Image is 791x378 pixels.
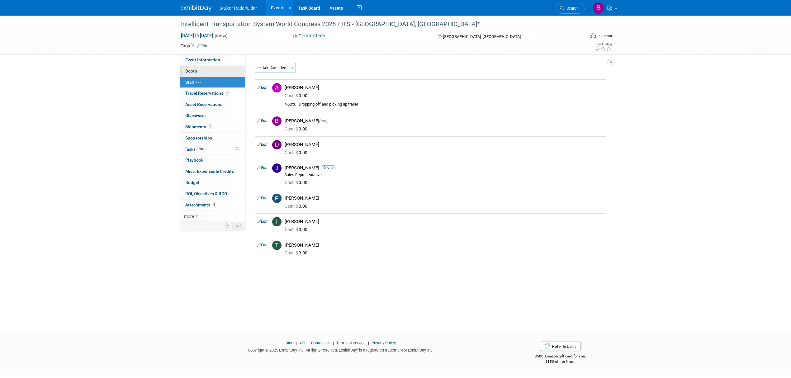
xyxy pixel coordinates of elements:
[548,32,612,42] div: Event Format
[185,158,203,163] span: Playbook
[197,44,207,48] a: Edit
[181,33,213,38] span: [DATE] [DATE]
[180,177,245,188] a: Budget
[180,133,245,144] a: Sponsorships
[285,250,310,255] span: 0.00
[372,341,396,345] a: Privacy Policy
[208,124,212,129] span: 1
[185,124,212,129] span: Shipments
[272,163,282,173] img: J.jpg
[285,227,310,232] span: 0.00
[196,80,201,84] span: 7
[285,142,603,148] div: [PERSON_NAME]
[180,144,245,155] a: Tasks50%
[285,93,299,98] span: Cost: $
[257,142,268,147] a: Edit
[194,33,200,38] span: to
[272,217,282,226] img: T.jpg
[200,69,203,73] i: Booth reservation complete
[556,3,585,14] a: Search
[285,150,310,155] span: 0.00
[272,194,282,203] img: P.jpg
[185,191,227,196] span: ROI, Objectives & ROO
[255,63,290,73] button: Add Attendee
[185,169,234,174] span: Misc. Expenses & Credits
[285,180,299,185] span: Cost: $
[294,341,298,345] span: |
[257,219,268,224] a: Edit
[180,66,245,77] a: Booth
[181,43,207,49] td: Tags
[180,54,245,65] a: Event Information
[510,359,611,364] div: $150 off for them.
[285,85,603,91] div: [PERSON_NAME]
[285,180,310,185] span: 0.00
[257,166,268,170] a: Edit
[331,341,335,345] span: |
[285,126,310,131] span: 0.00
[180,99,245,110] a: Asset Reservations
[285,204,299,209] span: Cost: $
[185,147,206,152] span: Tasks
[233,222,245,230] td: Toggle Event Tabs
[357,347,359,351] sup: ®
[257,196,268,200] a: Edit
[225,91,230,96] span: 2
[593,2,604,14] img: Brooke Journet
[597,34,612,38] div: In-Person
[184,214,194,219] span: more
[185,57,220,62] span: Event Information
[321,165,336,170] span: Onsite
[299,102,603,107] div: Dropping off and picking up trailer
[564,6,579,11] span: Search
[311,341,330,345] a: Contact Us
[257,243,268,247] a: Edit
[257,119,268,123] a: Edit
[285,242,603,248] div: [PERSON_NAME]
[180,200,245,210] a: Attachments9
[180,121,245,132] a: Shipments1
[185,91,230,96] span: Travel Reservations
[285,204,310,209] span: 0.00
[179,19,575,30] div: Intelligent Transportation System World Congress 2025 / ITS - [GEOGRAPHIC_DATA], [GEOGRAPHIC_DATA]*
[185,202,216,207] span: Attachments
[272,116,282,126] img: B.jpg
[272,140,282,149] img: D.jpg
[185,180,199,185] span: Budget
[181,346,501,353] div: Copyright © 2025 ExhibitDay, Inc. All rights reserved. ExhibitDay is a registered trademark of Ex...
[285,126,299,131] span: Cost: $
[197,147,206,151] span: 50%
[180,110,245,121] a: Giveaways
[367,341,371,345] span: |
[299,341,305,345] a: API
[286,341,293,345] a: Blog
[214,34,227,38] span: (5 days)
[185,102,222,107] span: Asset Reservations
[180,77,245,88] a: Staff7
[185,135,212,140] span: Sponsorships
[181,5,212,12] img: ExhibitDay
[185,113,206,118] span: Giveaways
[285,150,299,155] span: Cost: $
[285,102,296,107] div: Notes:
[291,33,328,39] button: Committed
[185,69,204,73] span: Booth
[272,83,282,92] img: A.jpg
[180,155,245,166] a: Playbook
[285,165,603,171] div: [PERSON_NAME]
[257,85,268,90] a: Edit
[285,219,603,224] div: [PERSON_NAME]
[443,34,521,39] span: [GEOGRAPHIC_DATA], [GEOGRAPHIC_DATA]
[595,43,612,46] div: Event Rating
[590,33,596,38] img: Format-Inperson.png
[180,211,245,222] a: more
[180,188,245,199] a: ROI, Objectives & ROO
[306,341,310,345] span: |
[285,250,299,255] span: Cost: $
[180,166,245,177] a: Misc. Expenses & Credits
[212,202,216,207] span: 9
[285,195,603,201] div: [PERSON_NAME]
[336,341,366,345] a: Terms of Service
[510,350,611,364] div: $500 Amazon gift card for you,
[285,172,603,177] div: Sales Representative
